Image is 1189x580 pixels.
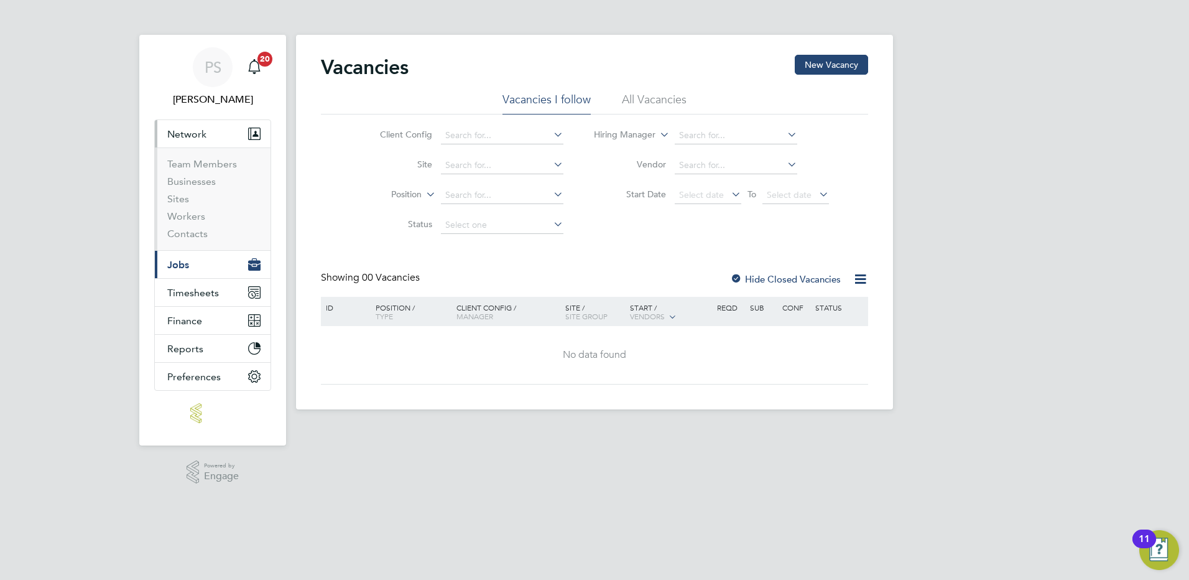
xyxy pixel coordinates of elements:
[167,158,237,170] a: Team Members
[562,297,627,327] div: Site /
[154,92,271,107] span: Pippa Scarborough
[594,189,666,200] label: Start Date
[154,47,271,107] a: PS[PERSON_NAME]
[154,403,271,423] a: Go to home page
[456,311,493,321] span: Manager
[675,127,797,144] input: Search for...
[321,55,409,80] h2: Vacancies
[155,335,271,362] button: Reports
[361,159,432,170] label: Site
[155,279,271,306] button: Timesheets
[361,129,432,140] label: Client Config
[747,297,779,318] div: Sub
[744,186,760,202] span: To
[323,297,366,318] div: ID
[441,127,563,144] input: Search for...
[675,157,797,174] input: Search for...
[679,189,724,200] span: Select date
[630,311,665,321] span: Vendors
[565,311,608,321] span: Site Group
[139,35,286,446] nav: Main navigation
[323,348,866,362] div: No data found
[204,471,239,482] span: Engage
[155,147,271,250] div: Network
[362,271,420,284] span: 00 Vacancies
[594,159,666,170] label: Vendor
[714,297,746,318] div: Reqd
[441,217,563,234] input: Select one
[779,297,812,318] div: Conf
[155,120,271,147] button: Network
[187,461,239,484] a: Powered byEngage
[795,55,868,75] button: New Vacancy
[155,251,271,278] button: Jobs
[242,47,267,87] a: 20
[627,297,714,328] div: Start /
[167,315,202,327] span: Finance
[155,363,271,390] button: Preferences
[441,187,563,204] input: Search for...
[190,403,235,423] img: lloydrecruitment-logo-retina.png
[502,92,591,115] li: Vacancies I follow
[730,273,841,285] label: Hide Closed Vacancies
[204,461,239,471] span: Powered by
[167,287,219,299] span: Timesheets
[167,210,205,222] a: Workers
[167,228,208,240] a: Contacts
[1139,539,1150,555] div: 11
[376,311,393,321] span: Type
[167,259,189,271] span: Jobs
[167,175,216,187] a: Businesses
[205,59,221,75] span: PS
[167,128,206,140] span: Network
[167,371,221,383] span: Preferences
[366,297,453,327] div: Position /
[1139,530,1179,570] button: Open Resource Center, 11 new notifications
[767,189,812,200] span: Select date
[441,157,563,174] input: Search for...
[167,343,203,355] span: Reports
[350,189,422,201] label: Position
[622,92,687,115] li: All Vacancies
[257,52,272,67] span: 20
[167,193,189,205] a: Sites
[812,297,866,318] div: Status
[361,218,432,230] label: Status
[453,297,562,327] div: Client Config /
[155,307,271,334] button: Finance
[321,271,422,284] div: Showing
[584,129,655,141] label: Hiring Manager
